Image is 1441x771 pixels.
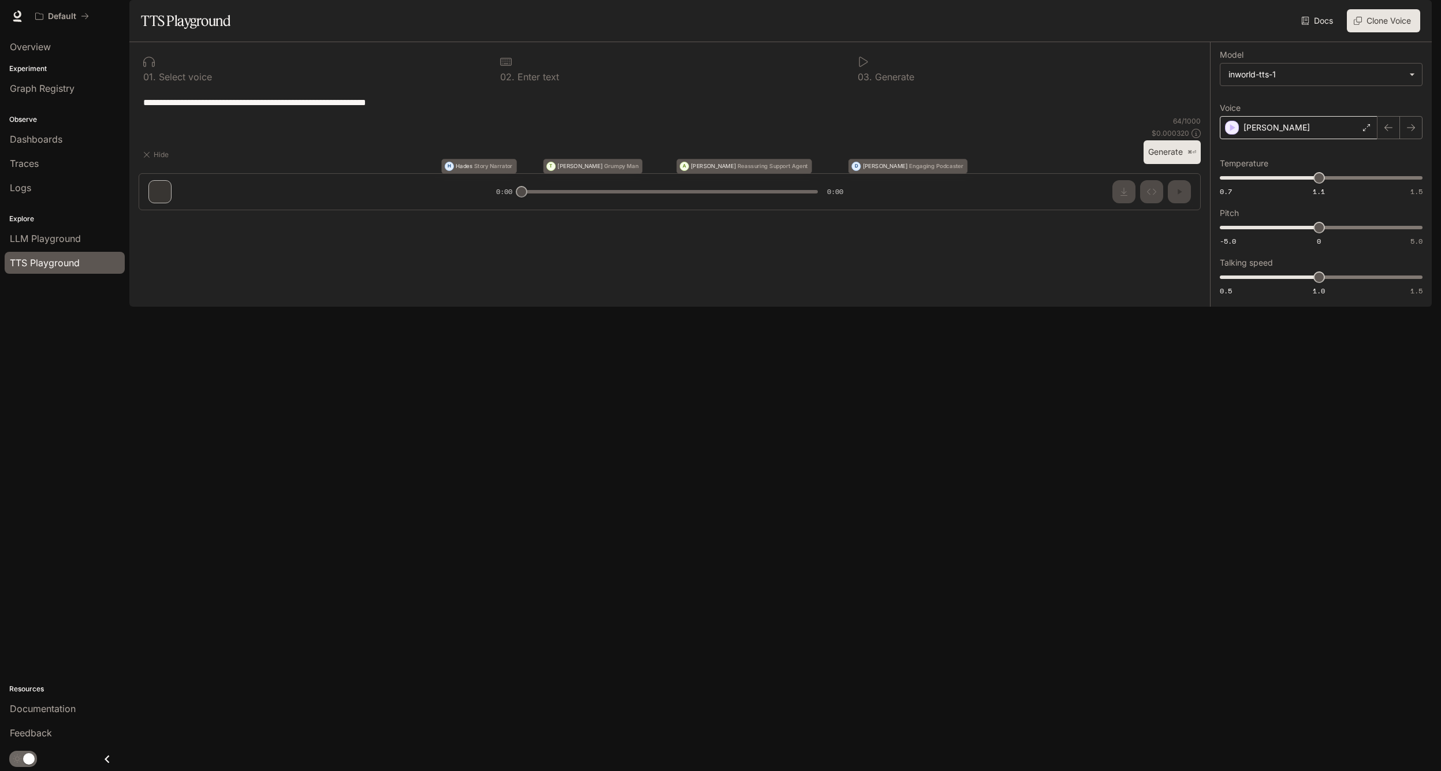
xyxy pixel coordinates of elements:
div: inworld-tts-1 [1228,69,1403,80]
div: A [680,159,688,174]
button: Generate⌘⏎ [1144,140,1201,164]
span: 0.7 [1220,187,1232,196]
p: Temperature [1220,159,1268,167]
span: 1.5 [1410,286,1423,296]
button: Hide [139,146,176,164]
div: H [445,159,453,174]
div: T [547,159,555,174]
p: [PERSON_NAME] [691,163,736,169]
p: 0 1 . [143,72,156,81]
p: Talking speed [1220,259,1273,267]
button: D[PERSON_NAME]Engaging Podcaster [848,159,967,174]
p: Select voice [156,72,212,81]
span: 1.0 [1313,286,1325,296]
p: Engaging Podcaster [909,163,963,169]
button: A[PERSON_NAME]Reassuring Support Agent [676,159,811,174]
span: 0.5 [1220,286,1232,296]
button: Clone Voice [1347,9,1420,32]
div: inworld-tts-1 [1220,64,1422,85]
span: 1.5 [1410,187,1423,196]
button: All workspaces [30,5,94,28]
p: [PERSON_NAME] [557,163,602,169]
p: Default [48,12,76,21]
a: Docs [1299,9,1338,32]
button: T[PERSON_NAME]Grumpy Man [543,159,643,174]
p: Enter text [515,72,559,81]
p: 64 / 1000 [1173,116,1201,126]
button: HHadesStory Narrator [441,159,516,174]
p: Reassuring Support Agent [738,163,808,169]
h1: TTS Playground [141,9,230,32]
p: Grumpy Man [604,163,638,169]
p: ⌘⏎ [1187,149,1196,156]
p: 0 2 . [500,72,515,81]
p: Hades [456,163,472,169]
span: 0 [1317,236,1321,246]
p: Pitch [1220,209,1239,217]
p: $ 0.000320 [1152,128,1189,138]
span: -5.0 [1220,236,1236,246]
span: 1.1 [1313,187,1325,196]
p: Voice [1220,104,1241,112]
span: 5.0 [1410,236,1423,246]
p: [PERSON_NAME] [863,163,908,169]
p: [PERSON_NAME] [1243,122,1310,133]
p: Story Narrator [474,163,512,169]
p: Generate [872,72,914,81]
p: Model [1220,51,1243,59]
div: D [852,159,860,174]
p: 0 3 . [858,72,872,81]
